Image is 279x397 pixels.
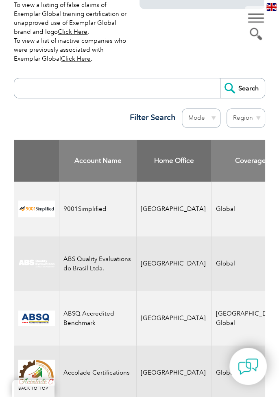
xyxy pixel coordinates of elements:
img: en [266,3,277,11]
td: ABSQ Accredited Benchmark [59,291,137,345]
img: contact-chat.png [238,356,258,377]
input: Search [220,78,265,98]
td: [GEOGRAPHIC_DATA] [137,182,211,236]
td: 9001Simplified [59,182,137,236]
td: [GEOGRAPHIC_DATA] [137,291,211,345]
a: BACK TO TOP [12,380,54,397]
img: 37c9c059-616f-eb11-a812-002248153038-logo.png [18,200,55,217]
img: cc24547b-a6e0-e911-a812-000d3a795b83-logo.png [18,310,55,326]
td: ABS Quality Evaluations do Brasil Ltda. [59,236,137,291]
h3: Filter Search [125,112,176,123]
th: Account Name: activate to sort column descending [59,140,137,182]
p: To view a listing of false claims of Exemplar Global training certification or unapproved use of ... [14,0,127,63]
a: Click Here [58,28,87,35]
th: Home Office: activate to sort column ascending [137,140,211,182]
img: c92924ac-d9bc-ea11-a814-000d3a79823d-logo.jpg [18,259,55,268]
img: 1a94dd1a-69dd-eb11-bacb-002248159486-logo.jpg [18,360,55,385]
td: [GEOGRAPHIC_DATA] [137,236,211,291]
a: Click Here [61,55,91,62]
